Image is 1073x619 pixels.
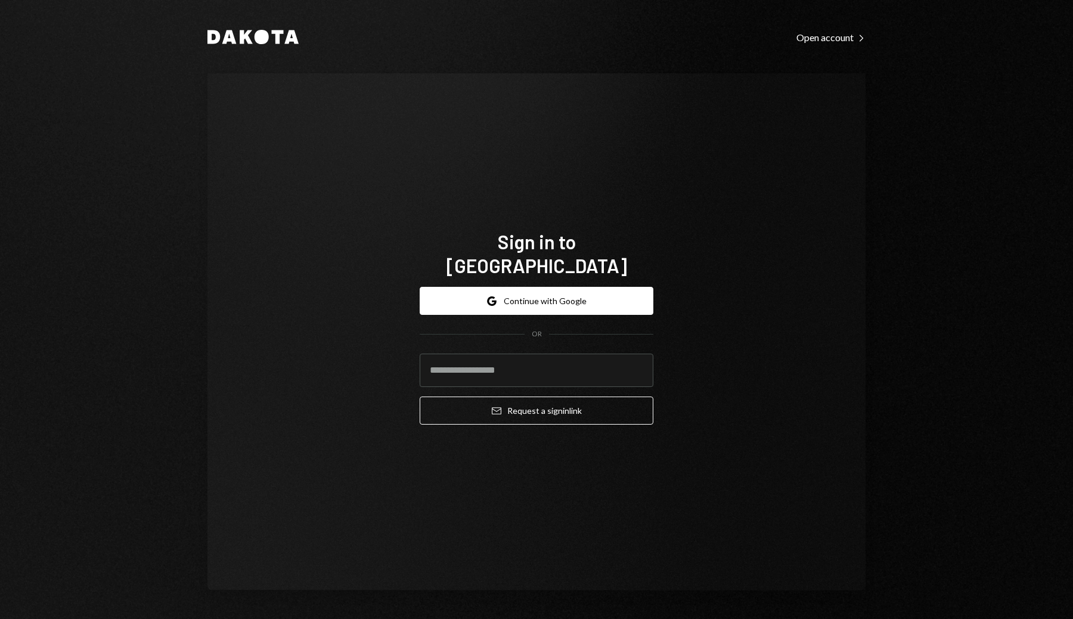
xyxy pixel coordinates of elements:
div: Open account [796,32,866,44]
a: Open account [796,30,866,44]
h1: Sign in to [GEOGRAPHIC_DATA] [420,230,653,277]
button: Continue with Google [420,287,653,315]
div: OR [532,329,542,339]
button: Request a signinlink [420,397,653,425]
